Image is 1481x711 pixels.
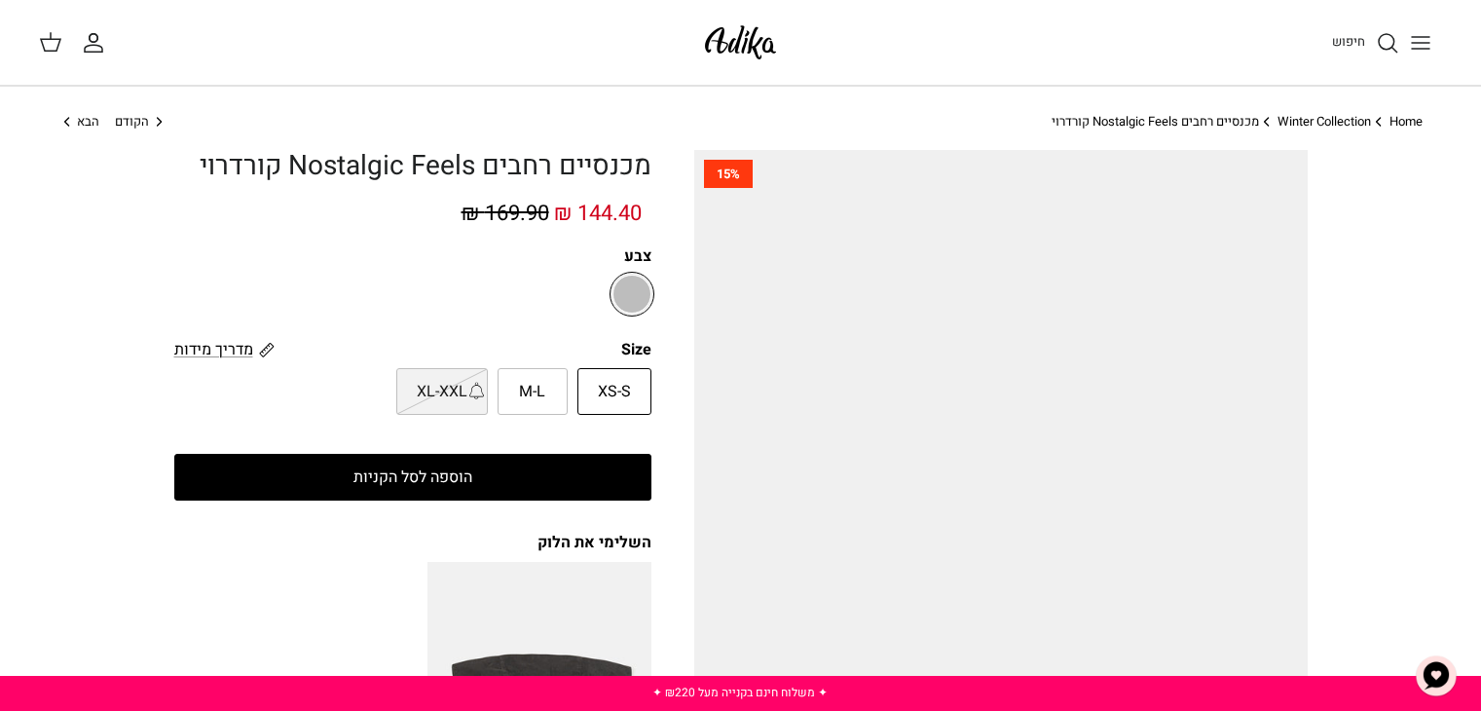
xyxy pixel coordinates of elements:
button: צ'אט [1407,647,1465,705]
span: הבא [77,112,99,131]
span: הקודם [115,112,149,131]
a: חיפוש [1332,31,1399,55]
a: Home [1389,112,1423,131]
span: M-L [519,380,545,405]
span: מדריך מידות [174,338,253,361]
legend: Size [621,339,651,360]
nav: Breadcrumbs [59,113,1423,131]
span: XS-S [598,380,631,405]
span: 169.90 ₪ [462,198,549,229]
a: מכנסיים רחבים Nostalgic Feels קורדרוי [1052,112,1259,131]
span: XL-XXL [417,380,467,405]
a: הקודם [115,113,167,131]
span: חיפוש [1332,32,1365,51]
button: Toggle menu [1399,21,1442,64]
a: החשבון שלי [82,31,113,55]
a: ✦ משלוח חינם בקנייה מעל ₪220 ✦ [652,684,828,701]
label: צבע [174,245,651,267]
img: Adika IL [699,19,782,65]
h1: מכנסיים רחבים Nostalgic Feels קורדרוי [174,150,651,183]
button: הוספה לסל הקניות [174,454,651,501]
span: 144.40 ₪ [554,198,642,229]
a: מדריך מידות [174,338,275,360]
div: השלימי את הלוק [174,532,651,553]
a: Winter Collection [1277,112,1371,131]
a: הבא [59,113,100,131]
